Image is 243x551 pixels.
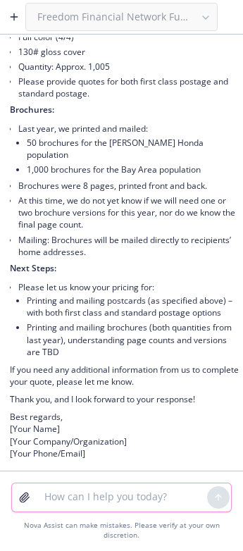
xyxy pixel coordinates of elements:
[10,104,54,116] span: Brochures:
[18,193,240,232] li: At this time, we do not yet know if we will need one or two brochure versions for this year, nor ...
[18,178,240,193] li: Brochures were 8 pages, printed front and back.
[18,30,240,44] li: Full color (4/4)
[18,44,240,59] li: 130# gloss cover
[27,162,240,177] li: 1,000 brochures for the Bay Area population
[10,411,240,459] p: Best regards, [Your Name] [Your Company/Organization] [Your Phone/Email]
[18,233,240,259] li: Mailing: Brochures will be mailed directly to recipients’ home addresses.
[18,59,240,74] li: Quantity: Approx. 1,005
[10,393,240,405] p: Thank you, and I look forward to your response!
[3,6,25,28] button: Create a new chat
[18,121,240,178] li: Last year, we printed and mailed:
[10,364,240,388] p: If you need any additional information from us to complete your quote, please let me know.
[10,262,56,274] span: Next Steps:
[18,280,240,361] li: Please let us know your pricing for:
[27,320,240,359] li: Printing and mailing brochures (both quantities from last year), understanding page counts and ve...
[27,135,240,162] li: 50 brochures for the [PERSON_NAME] Honda population
[11,521,232,540] div: Nova Assist can make mistakes. Please verify at your own discretion.
[27,293,240,320] li: Printing and mailing postcards (as specified above) – with both first class and standard postage ...
[18,74,240,101] li: Please provide quotes for both first class postage and standard postage.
